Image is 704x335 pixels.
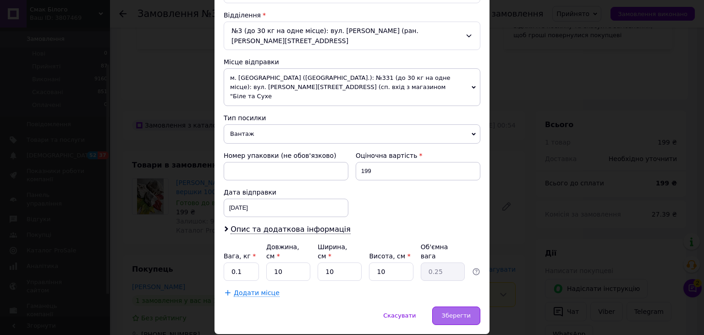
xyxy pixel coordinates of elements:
[224,68,480,106] span: м. [GEOGRAPHIC_DATA] ([GEOGRAPHIC_DATA].): №331 (до 30 кг на одне місце): вул. [PERSON_NAME][STRE...
[266,243,299,260] label: Довжина, см
[234,289,280,297] span: Додати місце
[224,58,279,66] span: Місце відправки
[224,114,266,122] span: Тип посилки
[383,312,416,319] span: Скасувати
[224,151,348,160] div: Номер упаковки (не обов'язково)
[224,124,480,144] span: Вантаж
[231,225,351,234] span: Опис та додаткова інформація
[356,151,480,160] div: Оціночна вартість
[224,22,480,50] div: №3 (до 30 кг на одне місце): вул. [PERSON_NAME] (ран. [PERSON_NAME][STREET_ADDRESS]
[442,312,471,319] span: Зберегти
[224,252,256,260] label: Вага, кг
[318,243,347,260] label: Ширина, см
[224,11,480,20] div: Відділення
[369,252,410,260] label: Висота, см
[421,242,465,261] div: Об'ємна вага
[224,188,348,197] div: Дата відправки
